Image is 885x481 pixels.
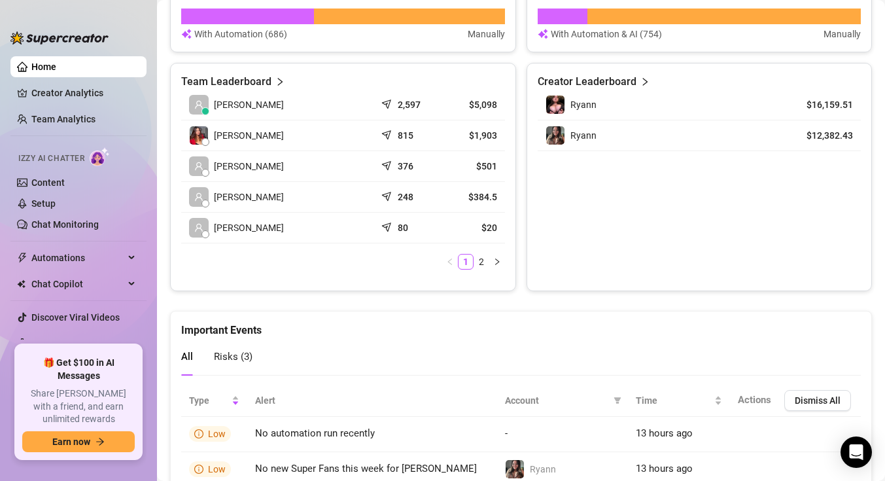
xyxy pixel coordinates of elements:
[181,312,861,338] div: Important Events
[194,27,287,41] article: With Automation (686)
[22,387,135,426] span: Share [PERSON_NAME] with a friend, and earn unlimited rewards
[381,188,394,202] span: send
[31,177,65,188] a: Content
[570,130,597,141] span: Ryann
[489,254,505,270] button: right
[459,255,473,269] a: 1
[275,74,285,90] span: right
[381,158,394,171] span: send
[841,436,872,468] div: Open Intercom Messenger
[194,465,203,474] span: info-circle
[628,385,730,417] th: Time
[214,128,284,143] span: [PERSON_NAME]
[181,27,192,41] img: svg%3e
[506,460,524,478] img: Ryann
[546,96,564,114] img: Ryann
[194,192,203,202] span: user
[448,129,497,142] article: $1,903
[194,100,203,109] span: user
[398,221,408,234] article: 80
[489,254,505,270] li: Next Page
[381,127,394,140] span: send
[636,393,712,408] span: Time
[398,190,413,204] article: 248
[31,219,99,230] a: Chat Monitoring
[31,247,124,268] span: Automations
[448,190,497,204] article: $384.5
[398,160,413,173] article: 376
[381,96,394,109] span: send
[824,27,861,41] article: Manually
[181,74,271,90] article: Team Leaderboard
[189,393,229,408] span: Type
[570,99,597,110] span: Ryann
[448,98,497,111] article: $5,098
[181,351,193,363] span: All
[31,198,56,209] a: Setup
[442,254,458,270] li: Previous Page
[636,463,693,474] span: 13 hours ago
[640,74,650,90] span: right
[448,221,497,234] article: $20
[493,258,501,266] span: right
[538,27,548,41] img: svg%3e
[442,254,458,270] button: left
[611,391,624,410] span: filter
[784,390,851,411] button: Dismiss All
[738,394,771,406] span: Actions
[194,223,203,232] span: user
[22,431,135,452] button: Earn nowarrow-right
[194,162,203,171] span: user
[31,82,136,103] a: Creator Analytics
[530,464,556,474] span: Ryann
[214,159,284,173] span: [PERSON_NAME]
[214,351,252,363] span: Risks ( 3 )
[22,357,135,382] span: 🎁 Get $100 in AI Messages
[31,62,56,72] a: Home
[546,126,564,145] img: Ryann
[190,126,208,145] img: Angelica
[10,31,109,45] img: logo-BBDzfeDw.svg
[505,427,508,439] span: -
[208,464,226,474] span: Low
[398,98,421,111] article: 2,597
[181,385,247,417] th: Type
[474,255,489,269] a: 2
[381,219,394,232] span: send
[446,258,454,266] span: left
[208,429,226,439] span: Low
[793,129,853,142] article: $12,382.43
[31,274,124,294] span: Chat Copilot
[31,338,66,349] a: Settings
[636,427,693,439] span: 13 hours ago
[247,385,497,417] th: Alert
[538,74,636,90] article: Creator Leaderboard
[793,98,853,111] article: $16,159.51
[474,254,489,270] li: 2
[614,397,621,404] span: filter
[505,393,608,408] span: Account
[398,129,413,142] article: 815
[214,190,284,204] span: [PERSON_NAME]
[468,27,505,41] article: Manually
[18,152,84,165] span: Izzy AI Chatter
[194,429,203,438] span: info-circle
[255,427,375,439] span: No automation run recently
[214,98,284,112] span: [PERSON_NAME]
[95,437,105,446] span: arrow-right
[255,463,477,474] span: No new Super Fans this week for [PERSON_NAME]
[31,312,120,323] a: Discover Viral Videos
[551,27,662,41] article: With Automation & AI (754)
[214,221,284,235] span: [PERSON_NAME]
[52,436,90,447] span: Earn now
[17,253,27,263] span: thunderbolt
[31,114,95,124] a: Team Analytics
[90,147,110,166] img: AI Chatter
[17,279,26,289] img: Chat Copilot
[795,395,841,406] span: Dismiss All
[448,160,497,173] article: $501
